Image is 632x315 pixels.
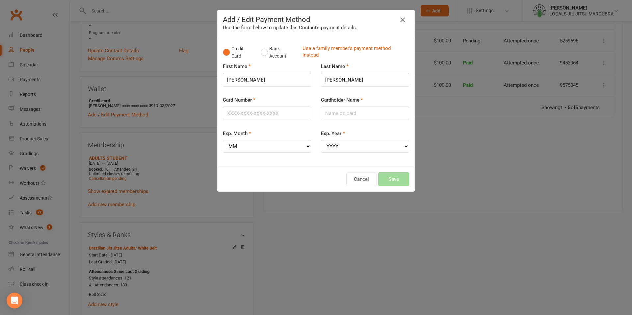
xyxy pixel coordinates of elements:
[321,62,349,70] label: Last Name
[223,15,409,24] h4: Add / Edit Payment Method
[321,107,409,120] input: Name on card
[346,172,377,186] button: Cancel
[397,14,408,25] button: Close
[223,24,409,32] div: Use the form below to update this Contact's payment details.
[261,42,297,62] button: Bank Account
[223,42,254,62] button: Credit Card
[321,96,363,104] label: Cardholder Name
[223,107,311,120] input: XXXX-XXXX-XXXX-XXXX
[223,96,255,104] label: Card Number
[321,130,345,137] label: Exp. Year
[7,293,22,308] div: Open Intercom Messenger
[223,62,251,70] label: First Name
[223,130,251,137] label: Exp. Month
[303,45,406,60] a: Use a family member's payment method instead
